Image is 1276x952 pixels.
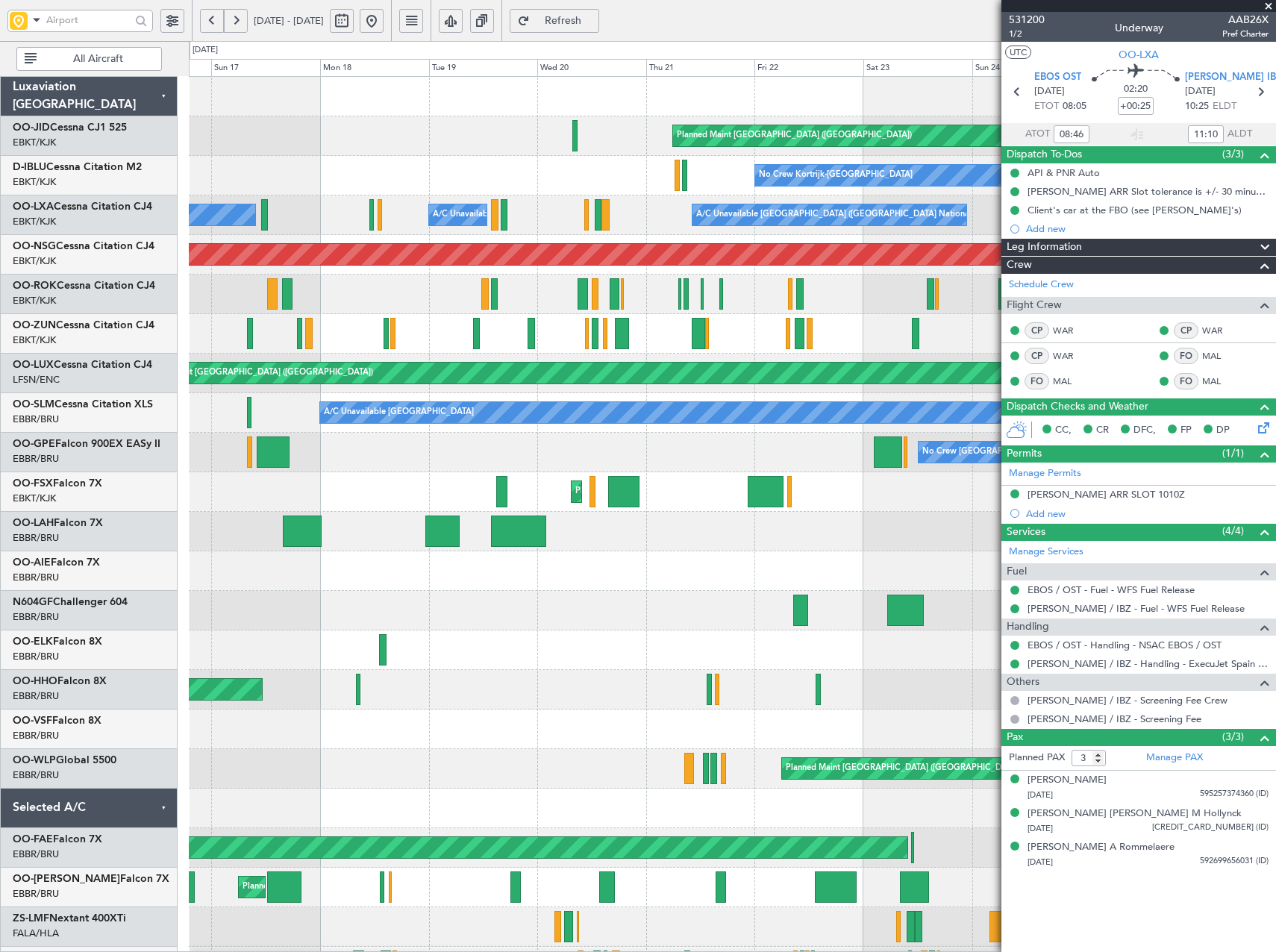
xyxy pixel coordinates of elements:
a: FALA/HLA [13,927,59,940]
div: Thu 21 [646,59,755,77]
div: [PERSON_NAME] ARR Slot tolerance is +/- 30 minutes. [1028,185,1269,198]
span: 10:25 [1185,99,1209,114]
div: No Crew [GEOGRAPHIC_DATA] ([GEOGRAPHIC_DATA] National) [922,441,1172,463]
div: [PERSON_NAME] ARR SLOT 1010Z [1028,488,1185,501]
a: Manage PAX [1146,751,1203,765]
input: --:-- [1054,125,1089,143]
a: MAL [1202,349,1236,363]
div: Mon 18 [320,59,429,77]
a: OO-AIEFalcon 7X [13,557,100,568]
span: OO-AIE [13,557,51,568]
span: 595257374360 (ID) [1200,788,1269,801]
div: [PERSON_NAME] [PERSON_NAME] M Hollynck [1028,807,1242,821]
span: (4/4) [1222,523,1244,539]
span: OO-JID [13,122,50,133]
a: EBBR/BRU [13,768,59,782]
a: EBKT/KJK [13,254,56,268]
span: OO-NSG [13,241,56,251]
label: Planned PAX [1009,751,1065,765]
span: ZS-LMF [13,913,49,924]
a: OO-ZUNCessna Citation CJ4 [13,320,154,331]
a: [PERSON_NAME] / IBZ - Screening Fee Crew [1028,694,1227,707]
a: [PERSON_NAME] / IBZ - Handling - ExecuJet Spain [PERSON_NAME] / IBZ [1028,657,1269,670]
a: OO-NSGCessna Citation CJ4 [13,241,154,251]
div: Planned Maint [GEOGRAPHIC_DATA] ([GEOGRAPHIC_DATA] National) [243,876,513,898]
a: EBBR/BRU [13,689,59,703]
div: Sun 17 [211,59,320,77]
span: OO-FSX [13,478,53,489]
span: (3/3) [1222,729,1244,745]
a: EBKT/KJK [13,294,56,307]
div: Tue 19 [429,59,538,77]
div: A/C Unavailable [GEOGRAPHIC_DATA] ([GEOGRAPHIC_DATA] National) [433,204,710,226]
a: OO-LAHFalcon 7X [13,518,103,528]
a: OO-GPEFalcon 900EX EASy II [13,439,160,449]
button: UTC [1005,46,1031,59]
div: Add new [1026,507,1269,520]
div: [PERSON_NAME] A Rommelaere [1028,840,1175,855]
span: 08:05 [1063,99,1086,114]
a: EBBR/BRU [13,650,59,663]
span: (3/3) [1222,146,1244,162]
div: CP [1025,348,1049,364]
a: EBKT/KJK [13,215,56,228]
a: EBBR/BRU [13,413,59,426]
div: Wed 20 [537,59,646,77]
span: OO-LXA [13,201,54,212]
a: ZS-LMFNextant 400XTi [13,913,126,924]
span: OO-VSF [13,715,52,726]
span: [DATE] [1028,823,1053,834]
button: Refresh [510,9,599,33]
span: Pref Charter [1222,28,1269,40]
a: OO-SLMCessna Citation XLS [13,399,153,410]
span: OO-LAH [13,518,54,528]
a: OO-ELKFalcon 8X [13,636,102,647]
div: Add new [1026,222,1269,235]
a: OO-ROKCessna Citation CJ4 [13,281,155,291]
a: MAL [1202,375,1236,388]
a: EBKT/KJK [13,175,56,189]
div: Fri 22 [754,59,863,77]
a: EBOS / OST - Fuel - WFS Fuel Release [1028,583,1195,596]
span: OO-HHO [13,676,57,686]
span: Flight Crew [1007,297,1062,314]
a: EBBR/BRU [13,452,59,466]
span: [DATE] [1028,857,1053,868]
a: EBKT/KJK [13,136,56,149]
div: Client's car at the FBO (see [PERSON_NAME]'s) [1028,204,1242,216]
a: WAR [1202,324,1236,337]
span: ETOT [1034,99,1059,114]
span: OO-GPE [13,439,55,449]
div: Sat 23 [863,59,972,77]
span: [DATE] [1185,84,1216,99]
a: OO-WLPGlobal 5500 [13,755,116,765]
span: ALDT [1227,127,1252,142]
a: OO-VSFFalcon 8X [13,715,101,726]
span: Leg Information [1007,239,1082,256]
a: OO-HHOFalcon 8X [13,676,107,686]
a: LFSN/ENC [13,373,60,386]
span: Services [1007,524,1045,541]
span: OO-[PERSON_NAME] [13,874,120,884]
div: CP [1174,322,1198,339]
span: Permits [1007,445,1042,463]
span: [DATE] [1034,84,1065,99]
a: EBBR/BRU [13,729,59,742]
span: Pax [1007,729,1023,746]
span: Crew [1007,257,1032,274]
span: ELDT [1213,99,1236,114]
span: OO-ELK [13,636,53,647]
a: OO-LXACessna Citation CJ4 [13,201,152,212]
span: DP [1216,423,1230,438]
span: Handling [1007,619,1049,636]
div: Planned Maint Kortrijk-[GEOGRAPHIC_DATA] [575,480,749,503]
a: Manage Services [1009,545,1083,560]
span: OO-ZUN [13,320,56,331]
span: 592699656031 (ID) [1200,855,1269,868]
span: OO-LXA [1119,47,1159,63]
input: --:-- [1188,125,1224,143]
div: A/C Unavailable [GEOGRAPHIC_DATA] ([GEOGRAPHIC_DATA] National) [696,204,974,226]
a: EBBR/BRU [13,887,59,901]
div: Planned Maint [GEOGRAPHIC_DATA] ([GEOGRAPHIC_DATA]) [138,362,373,384]
a: N604GFChallenger 604 [13,597,128,607]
